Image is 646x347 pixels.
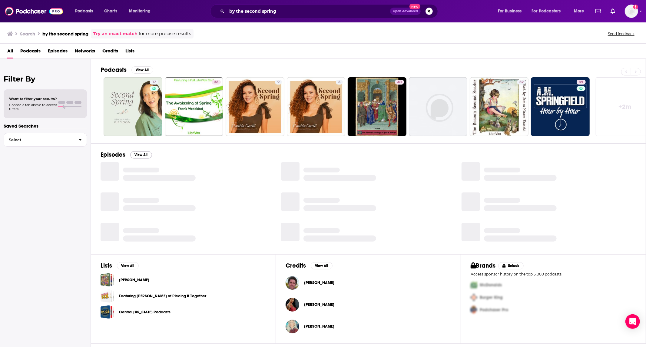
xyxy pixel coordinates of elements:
button: Send feedback [606,31,636,36]
h3: by the second spring [42,31,88,37]
span: For Business [498,7,522,15]
span: Podcasts [75,7,93,15]
a: Show notifications dropdown [593,6,603,16]
span: Podchaser Pro [480,307,508,312]
button: Kim KaplanKim Kaplan [286,317,451,336]
span: McElroy [101,273,114,287]
a: 40 [395,80,404,85]
a: 17 [104,77,162,136]
button: open menu [570,6,592,16]
span: 9 [277,79,280,85]
button: View All [311,262,333,269]
img: User Profile [625,5,638,18]
span: New [409,4,420,9]
a: Networks [75,46,95,58]
button: View All [130,151,152,158]
span: Charts [104,7,117,15]
h2: Brands [471,262,496,269]
a: 17 [150,80,158,85]
span: Select [4,138,74,142]
img: Rufus Griscom [286,276,299,290]
span: For Podcasters [532,7,561,15]
img: Catherine Hernandez [286,298,299,312]
a: Podchaser - Follow, Share and Rate Podcasts [5,5,63,17]
a: Featuring [PERSON_NAME] of Piecing It Together [119,293,206,299]
h2: Credits [286,262,306,269]
span: [PERSON_NAME] [304,324,334,329]
span: Burger King [480,295,503,300]
a: 36 [212,80,221,85]
a: 39 [531,77,590,136]
a: Lists [125,46,134,58]
a: 32 [517,80,526,85]
span: Monitoring [129,7,151,15]
h2: Lists [101,262,112,269]
h3: Search [20,31,35,37]
div: Open Intercom Messenger [625,314,640,329]
a: 9 [226,77,284,136]
svg: Add a profile image [633,5,638,9]
span: [PERSON_NAME] [304,302,334,307]
button: Rufus GriscomRufus Griscom [286,273,451,292]
p: Access sponsor history on the top 5,000 podcasts. [471,272,636,276]
a: Try an exact match [93,30,137,37]
a: [PERSON_NAME] [119,277,149,283]
span: 17 [152,79,156,85]
button: Show profile menu [625,5,638,18]
a: Kim Kaplan [304,324,334,329]
span: [PERSON_NAME] [304,280,334,285]
span: 8 [338,79,340,85]
img: Second Pro Logo [468,291,480,304]
a: CreditsView All [286,262,333,269]
button: open menu [528,6,570,16]
button: open menu [125,6,158,16]
a: Credits [102,46,118,58]
span: Logged in as eerdmans [625,5,638,18]
span: More [574,7,584,15]
a: 8 [287,77,346,136]
a: Central [US_STATE] Podcasts [119,309,171,315]
span: Choose a tab above to access filters. [9,103,57,111]
button: View All [117,262,139,269]
span: Open Advanced [393,10,418,13]
span: 36 [214,79,218,85]
button: Select [4,133,87,147]
a: Show notifications dropdown [608,6,618,16]
span: for more precise results [139,30,191,37]
span: McDonalds [480,282,502,288]
a: Featuring David Rosen of Piecing It Together [101,289,114,303]
p: Saved Searches [4,123,87,129]
h2: Podcasts [101,66,127,74]
button: Open AdvancedNew [390,8,421,15]
a: Podcasts [20,46,41,58]
a: EpisodesView All [101,151,152,158]
input: Search podcasts, credits, & more... [227,6,390,16]
img: First Pro Logo [468,279,480,291]
div: Search podcasts, credits, & more... [216,4,444,18]
a: 9 [275,80,282,85]
a: 40 [348,77,406,136]
a: 32 [470,77,528,136]
button: Unlock [498,262,524,269]
button: Catherine HernandezCatherine Hernandez [286,295,451,314]
a: 8 [336,80,343,85]
h2: Episodes [101,151,125,158]
a: ListsView All [101,262,139,269]
a: Catherine Hernandez [304,302,334,307]
img: Kim Kaplan [286,320,299,333]
img: Third Pro Logo [468,304,480,316]
a: All [7,46,13,58]
a: Central Florida Podcasts [101,305,114,319]
span: 32 [519,79,524,85]
a: 39 [577,80,586,85]
a: Charts [100,6,121,16]
span: 39 [579,79,583,85]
